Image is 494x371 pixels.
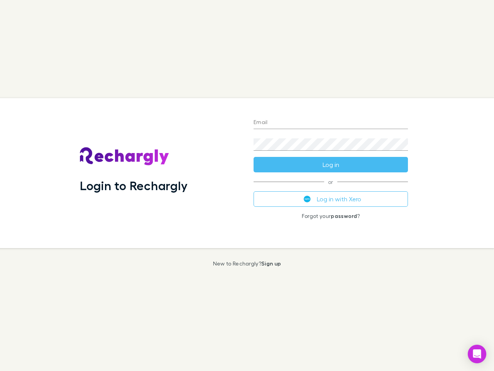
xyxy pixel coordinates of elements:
button: Log in with Xero [254,191,408,207]
a: password [331,213,357,219]
img: Xero's logo [304,196,311,203]
button: Log in [254,157,408,172]
img: Rechargly's Logo [80,147,169,166]
p: New to Rechargly? [213,260,281,267]
a: Sign up [261,260,281,267]
p: Forgot your ? [254,213,408,219]
h1: Login to Rechargly [80,178,188,193]
div: Open Intercom Messenger [468,345,486,363]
